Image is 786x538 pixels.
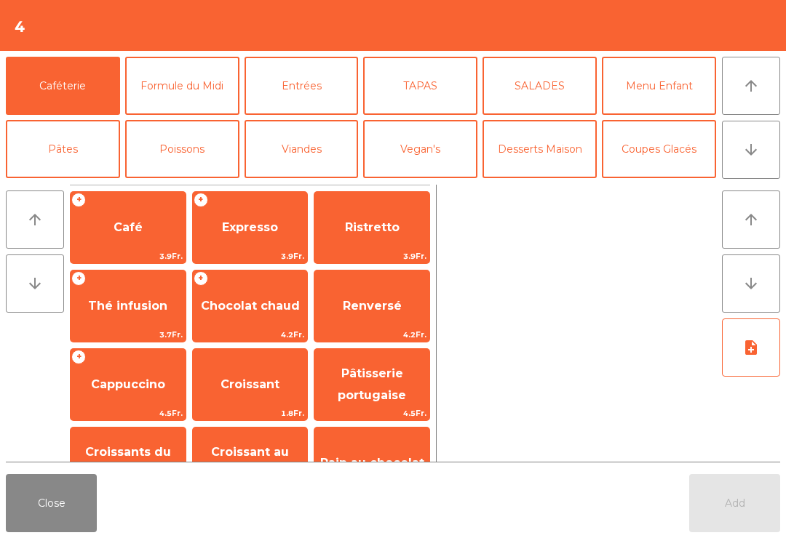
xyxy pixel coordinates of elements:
i: note_add [742,339,760,356]
i: arrow_upward [26,211,44,228]
i: arrow_upward [742,211,760,228]
span: Croissant [221,377,279,391]
span: Ristretto [345,220,400,234]
span: + [71,193,86,207]
span: 3.9Fr. [71,249,186,263]
span: Cappuccino [91,377,165,391]
button: arrow_upward [6,190,64,249]
span: Croissant au chocolat pt [211,445,289,481]
span: 3.9Fr. [193,249,308,263]
span: Pâtisserie portugaise [338,366,406,402]
i: arrow_upward [742,77,760,95]
span: 3.7Fr. [71,328,186,342]
button: arrow_downward [722,121,780,179]
span: + [194,193,208,207]
button: Close [6,474,97,532]
button: note_add [722,318,780,377]
span: Expresso [222,220,278,234]
span: Café [114,220,143,234]
span: Renversé [343,299,402,313]
span: 4.5Fr. [314,406,429,420]
span: Pain au chocolat [320,456,424,470]
button: Caféterie [6,57,120,115]
span: + [194,271,208,286]
button: arrow_downward [6,254,64,313]
span: 3.9Fr. [314,249,429,263]
button: Menu Enfant [602,57,716,115]
h4: 4 [15,16,25,38]
button: Viandes [245,120,359,178]
i: arrow_downward [26,275,44,292]
button: Vegan's [363,120,477,178]
button: arrow_upward [722,57,780,115]
span: Chocolat chaud [201,299,300,313]
span: 4.2Fr. [314,328,429,342]
button: Coupes Glacés [602,120,716,178]
span: + [71,271,86,286]
button: Pâtes [6,120,120,178]
i: arrow_downward [742,275,760,292]
button: Formule du Midi [125,57,239,115]
button: arrow_upward [722,190,780,249]
span: 4.5Fr. [71,406,186,420]
i: arrow_downward [742,141,760,158]
button: arrow_downward [722,254,780,313]
button: SALADES [483,57,597,115]
button: Desserts Maison [483,120,597,178]
button: Entrées [245,57,359,115]
span: 4.2Fr. [193,328,308,342]
button: TAPAS [363,57,477,115]
span: + [71,350,86,364]
button: Poissons [125,120,239,178]
span: Croissants du Porto [85,445,171,481]
span: 1.8Fr. [193,406,308,420]
span: Thé infusion [88,299,167,313]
